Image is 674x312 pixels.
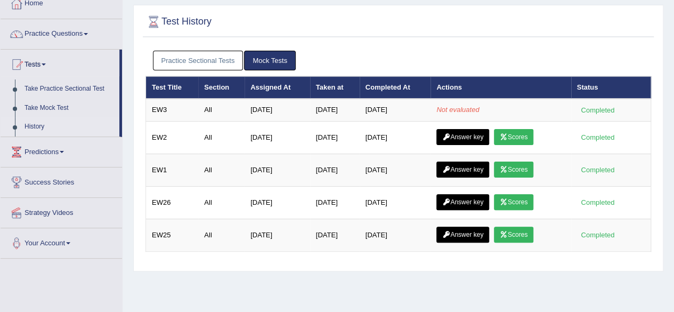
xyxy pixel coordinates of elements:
[1,50,119,76] a: Tests
[494,227,533,243] a: Scores
[146,99,199,121] td: EW3
[577,132,619,143] div: Completed
[577,197,619,208] div: Completed
[1,137,122,164] a: Predictions
[494,194,533,210] a: Scores
[310,219,360,251] td: [DATE]
[360,76,431,99] th: Completed At
[310,76,360,99] th: Taken at
[436,194,489,210] a: Answer key
[436,129,489,145] a: Answer key
[577,164,619,175] div: Completed
[360,99,431,121] td: [DATE]
[245,154,310,186] td: [DATE]
[494,129,533,145] a: Scores
[146,186,199,219] td: EW26
[571,76,651,99] th: Status
[360,219,431,251] td: [DATE]
[146,76,199,99] th: Test Title
[20,117,119,137] a: History
[360,121,431,154] td: [DATE]
[577,105,619,116] div: Completed
[1,19,122,46] a: Practice Questions
[198,76,245,99] th: Section
[1,167,122,194] a: Success Stories
[360,154,431,186] td: [DATE]
[310,154,360,186] td: [DATE]
[436,227,489,243] a: Answer key
[146,154,199,186] td: EW1
[310,186,360,219] td: [DATE]
[244,51,296,70] a: Mock Tests
[245,76,310,99] th: Assigned At
[360,186,431,219] td: [DATE]
[145,14,212,30] h2: Test History
[198,186,245,219] td: All
[310,99,360,121] td: [DATE]
[494,162,533,178] a: Scores
[245,219,310,251] td: [DATE]
[146,121,199,154] td: EW2
[436,106,479,114] em: Not evaluated
[577,229,619,241] div: Completed
[198,219,245,251] td: All
[1,198,122,225] a: Strategy Videos
[245,121,310,154] td: [DATE]
[153,51,243,70] a: Practice Sectional Tests
[436,162,489,178] a: Answer key
[20,79,119,99] a: Take Practice Sectional Test
[198,154,245,186] td: All
[198,121,245,154] td: All
[245,186,310,219] td: [DATE]
[198,99,245,121] td: All
[146,219,199,251] td: EW25
[431,76,571,99] th: Actions
[245,99,310,121] td: [DATE]
[1,228,122,255] a: Your Account
[20,99,119,118] a: Take Mock Test
[310,121,360,154] td: [DATE]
